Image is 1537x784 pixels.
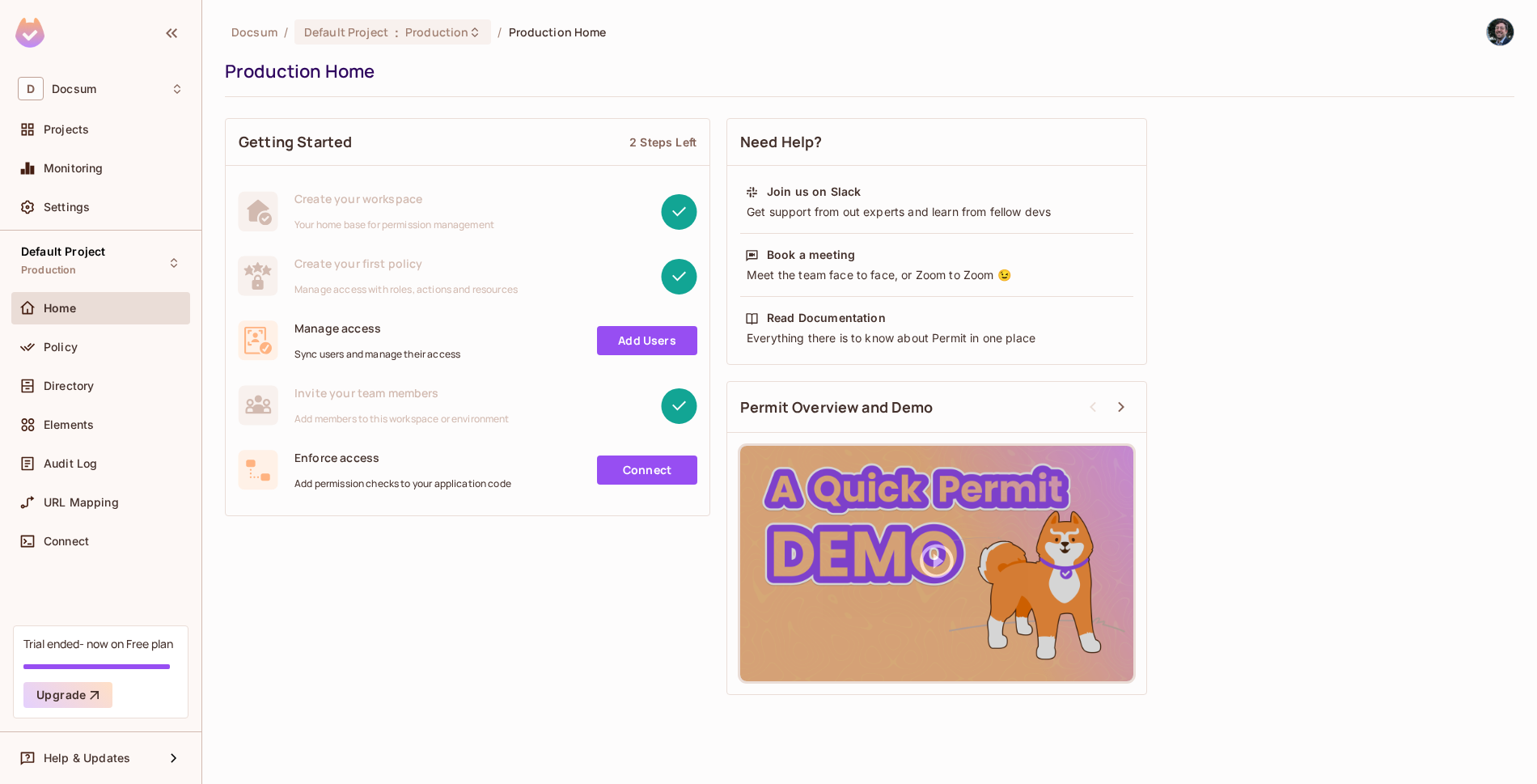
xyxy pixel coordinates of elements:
span: Settings [44,201,90,214]
div: Read Documentation [767,310,886,326]
span: Default Project [304,24,388,40]
span: Monitoring [44,162,104,175]
span: Production [405,24,468,40]
span: : [394,26,400,39]
span: Manage access [294,320,460,336]
span: Need Help? [740,132,823,152]
div: Book a meeting [767,247,855,263]
span: Invite your team members [294,385,510,400]
div: Join us on Slack [767,184,861,200]
img: Alex Leonov [1487,19,1514,45]
span: Elements [44,418,94,431]
li: / [284,24,288,40]
button: Upgrade [23,682,112,708]
span: Permit Overview and Demo [740,397,934,417]
span: Create your workspace [294,191,494,206]
span: Home [44,302,77,315]
div: Get support from out experts and learn from fellow devs [745,204,1128,220]
div: Meet the team face to face, or Zoom to Zoom 😉 [745,267,1128,283]
span: Sync users and manage their access [294,348,460,361]
span: Policy [44,341,78,354]
span: Audit Log [44,457,97,470]
div: Everything there is to know about Permit in one place [745,330,1128,346]
span: Workspace: Docsum [52,83,96,95]
a: Connect [597,456,697,485]
div: 2 Steps Left [629,134,697,150]
span: Help & Updates [44,752,130,765]
img: SReyMgAAAABJRU5ErkJggg== [15,18,44,48]
span: Production Home [509,24,607,40]
div: Production Home [225,59,1506,83]
span: Projects [44,123,89,136]
span: Manage access with roles, actions and resources [294,283,518,296]
li: / [498,24,502,40]
a: Add Users [597,326,697,355]
span: Add permission checks to your application code [294,477,511,490]
span: Add members to this workspace or environment [294,413,510,426]
span: Create your first policy [294,256,518,271]
span: Enforce access [294,450,511,465]
span: Connect [44,535,89,548]
span: Default Project [21,245,105,258]
div: Trial ended- now on Free plan [23,636,173,651]
span: Production [21,264,77,277]
span: Directory [44,379,94,392]
span: D [18,77,44,100]
span: the active workspace [231,24,277,40]
span: Your home base for permission management [294,218,494,231]
span: Getting Started [239,132,352,152]
span: URL Mapping [44,496,119,509]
